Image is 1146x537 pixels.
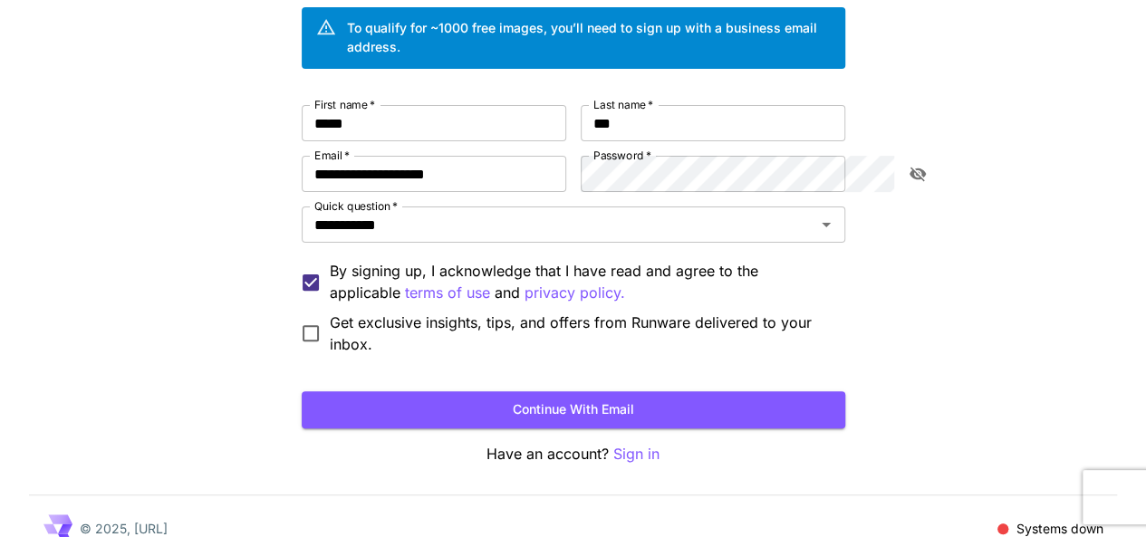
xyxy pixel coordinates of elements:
[593,97,653,112] label: Last name
[314,97,375,112] label: First name
[314,148,350,163] label: Email
[814,212,839,237] button: Open
[330,260,831,304] p: By signing up, I acknowledge that I have read and agree to the applicable and
[314,198,398,214] label: Quick question
[405,282,490,304] button: By signing up, I acknowledge that I have read and agree to the applicable and privacy policy.
[302,391,845,428] button: Continue with email
[593,148,651,163] label: Password
[330,312,831,355] span: Get exclusive insights, tips, and offers from Runware delivered to your inbox.
[525,282,625,304] button: By signing up, I acknowledge that I have read and agree to the applicable terms of use and
[302,443,845,465] p: Have an account?
[901,158,934,190] button: toggle password visibility
[347,18,831,56] div: To qualify for ~1000 free images, you’ll need to sign up with a business email address.
[525,282,625,304] p: privacy policy.
[405,282,490,304] p: terms of use
[613,443,660,465] button: Sign in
